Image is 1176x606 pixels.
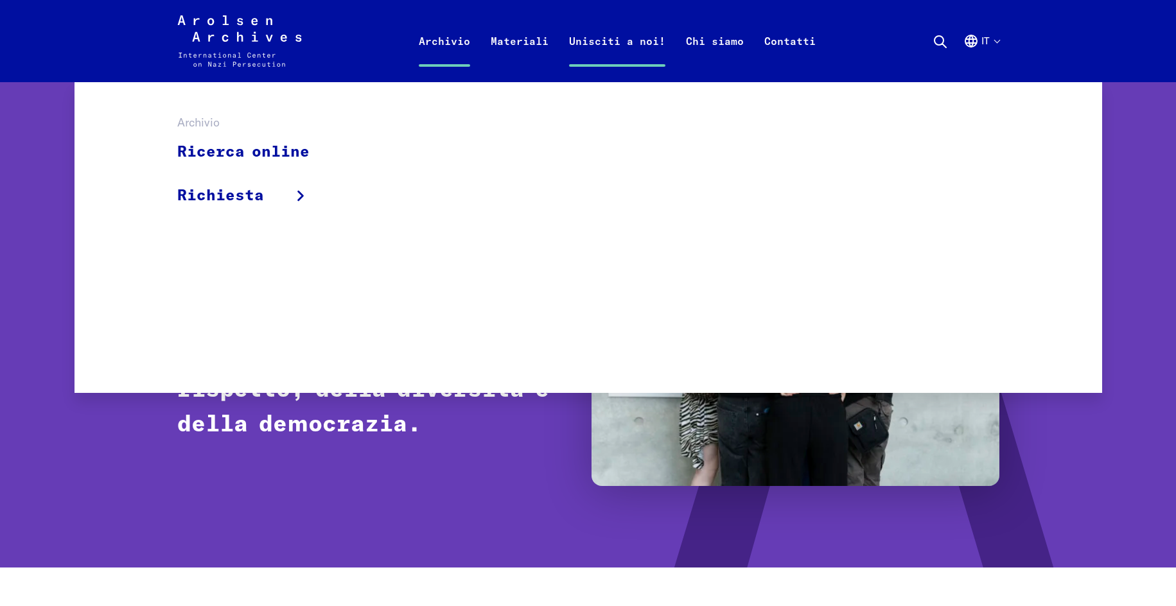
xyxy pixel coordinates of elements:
span: Richiesta [177,184,264,207]
a: Contatti [754,31,826,82]
a: Materiali [480,31,559,82]
a: Richiesta [177,174,326,217]
nav: Primaria [408,15,826,67]
button: Italiano, selezione lingua [963,33,999,80]
a: Unisciti a noi! [559,31,676,82]
a: Ricerca online [177,131,326,174]
a: Archivio [408,31,480,82]
a: Chi siamo [676,31,754,82]
ul: Archivio [177,131,326,217]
